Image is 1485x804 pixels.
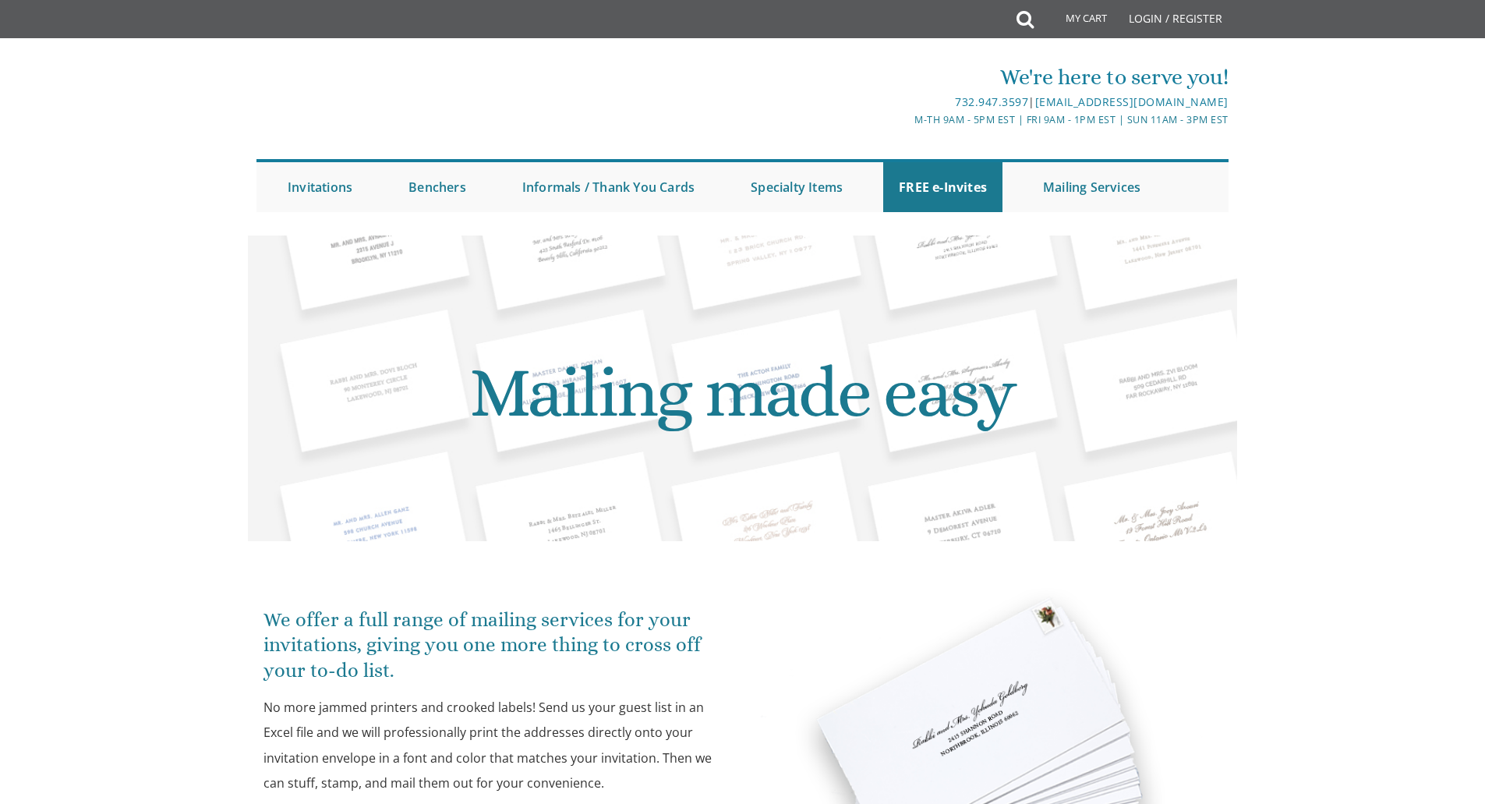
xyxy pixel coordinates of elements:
a: Mailing Services [1027,162,1156,212]
a: 732.947.3597 [955,94,1028,109]
a: FREE e-Invites [883,162,1002,212]
a: Specialty Items [735,162,858,212]
a: Invitations [272,162,368,212]
div: We're here to serve you! [582,62,1229,93]
a: [EMAIL_ADDRESS][DOMAIN_NAME] [1035,94,1229,109]
a: Informals / Thank You Cards [507,162,710,212]
p: No more jammed printers and crooked labels! Send us your guest list in an Excel file and we will ... [263,695,731,796]
h1: Mailing made easy [260,247,1226,537]
p: We offer a full range of mailing services for your invitations, giving you one more thing to cros... [263,607,731,683]
div: | [582,93,1229,112]
a: Benchers [393,162,482,212]
div: M-Th 9am - 5pm EST | Fri 9am - 1pm EST | Sun 11am - 3pm EST [582,112,1229,128]
a: My Cart [1032,2,1118,41]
